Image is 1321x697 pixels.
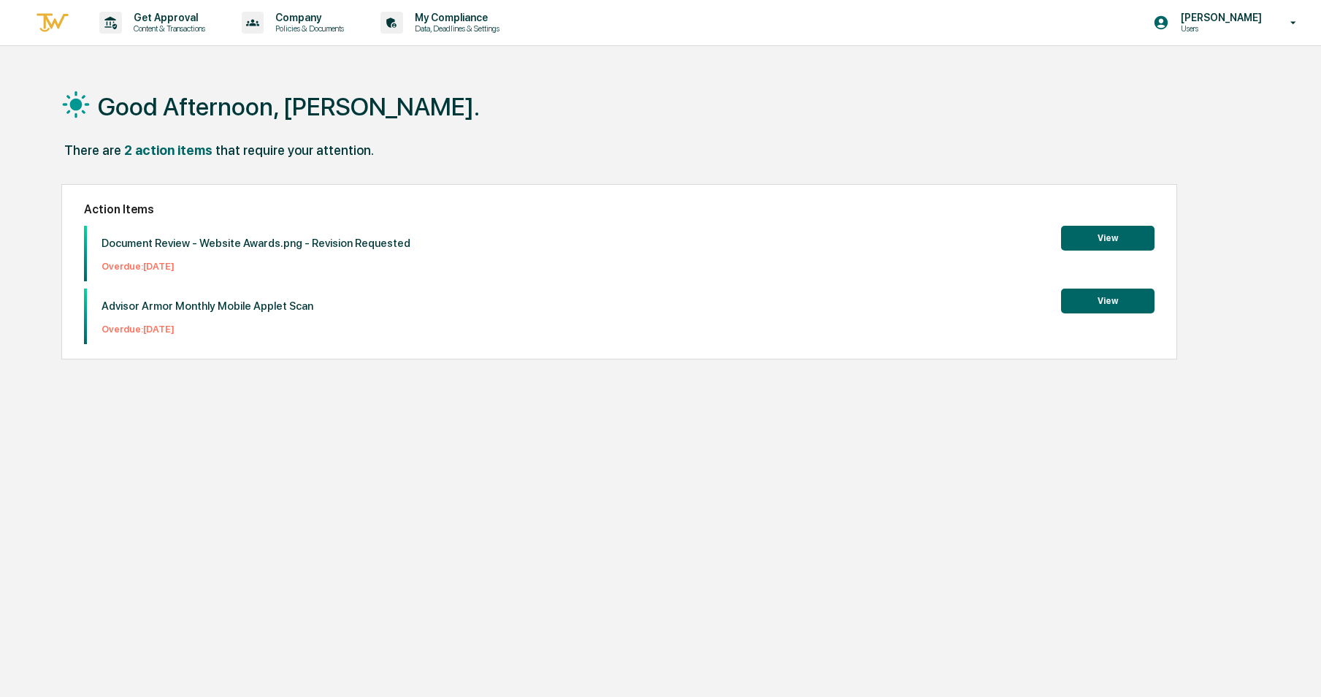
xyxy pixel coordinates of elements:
[102,300,313,313] p: Advisor Armor Monthly Mobile Applet Scan
[35,11,70,35] img: logo
[1061,226,1155,251] button: View
[98,92,480,121] h1: Good Afternoon, [PERSON_NAME].
[403,23,507,34] p: Data, Deadlines & Settings
[403,12,507,23] p: My Compliance
[1061,230,1155,244] a: View
[64,142,121,158] div: There are
[264,23,351,34] p: Policies & Documents
[122,23,212,34] p: Content & Transactions
[1061,289,1155,313] button: View
[1169,23,1269,34] p: Users
[1274,649,1314,688] iframe: Open customer support
[215,142,374,158] div: that require your attention.
[1061,293,1155,307] a: View
[102,261,410,272] p: Overdue: [DATE]
[122,12,212,23] p: Get Approval
[264,12,351,23] p: Company
[102,237,410,250] p: Document Review - Website Awards.png - Revision Requested
[102,324,313,335] p: Overdue: [DATE]
[84,202,1154,216] h2: Action Items
[124,142,212,158] div: 2 action items
[1169,12,1269,23] p: [PERSON_NAME]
